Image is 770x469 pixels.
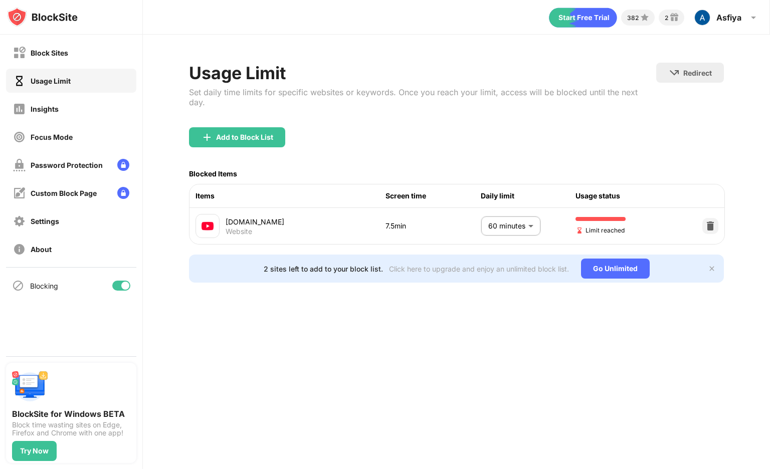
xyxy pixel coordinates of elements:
img: customize-block-page-off.svg [13,187,26,199]
img: focus-off.svg [13,131,26,143]
div: Blocking [30,282,58,290]
img: logo-blocksite.svg [7,7,78,27]
img: hourglass-end.svg [575,226,584,234]
img: x-button.svg [708,265,716,273]
span: Limit reached [575,225,625,235]
div: 2 [665,14,668,22]
img: insights-off.svg [13,103,26,115]
div: Add to Block List [216,133,273,141]
img: password-protection-off.svg [13,159,26,171]
img: settings-off.svg [13,215,26,227]
div: Custom Block Page [31,189,97,197]
div: Block Sites [31,49,68,57]
div: Usage status [575,190,671,201]
div: Password Protection [31,161,103,169]
div: Usage Limit [189,63,656,83]
img: push-desktop.svg [12,369,48,405]
div: Blocked Items [189,169,237,178]
img: reward-small.svg [668,12,680,24]
img: points-small.svg [639,12,651,24]
div: BlockSite for Windows BETA [12,409,130,419]
div: Daily limit [481,190,576,201]
div: [DOMAIN_NAME] [226,216,386,227]
div: Settings [31,217,59,225]
div: Website [226,227,252,236]
div: 7.5min [386,220,481,231]
p: 60 minutes [488,220,524,231]
div: Items [196,190,386,201]
img: about-off.svg [13,243,26,256]
div: Asfiya [716,13,741,23]
div: Screen time [386,190,481,201]
img: time-usage-on.svg [13,75,26,87]
div: 2 sites left to add to your block list. [264,265,383,273]
div: About [31,245,52,254]
img: favicons [202,220,214,232]
div: Try Now [20,447,49,455]
div: Click here to upgrade and enjoy an unlimited block list. [389,265,569,273]
img: block-off.svg [13,47,26,59]
div: Block time wasting sites on Edge, Firefox and Chrome with one app! [12,421,130,437]
img: lock-menu.svg [117,159,129,171]
div: Usage Limit [31,77,71,85]
img: lock-menu.svg [117,187,129,199]
div: Redirect [683,69,712,77]
div: 382 [627,14,639,22]
div: Set daily time limits for specific websites or keywords. Once you reach your limit, access will b... [189,87,656,107]
div: Go Unlimited [581,259,650,279]
img: blocking-icon.svg [12,280,24,292]
div: animation [549,8,617,28]
div: Insights [31,105,59,113]
div: Focus Mode [31,133,73,141]
img: AATXAJwmOxgVjn05oq0QPGnPytPMbmiWnJ1-IcondwgK=s96-c [694,10,710,26]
